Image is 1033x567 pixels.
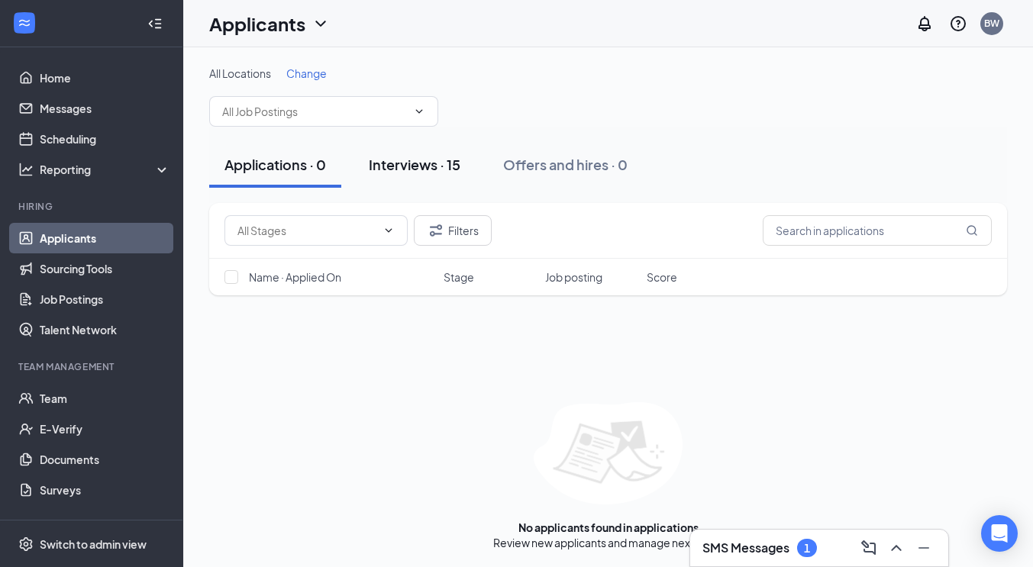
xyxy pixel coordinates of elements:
div: 1 [804,542,810,555]
div: Hiring [18,200,167,213]
input: All Job Postings [222,103,407,120]
svg: ChevronDown [383,224,395,237]
span: All Locations [209,66,271,80]
a: Home [40,63,170,93]
input: All Stages [237,222,376,239]
svg: Collapse [147,16,163,31]
span: Name · Applied On [249,269,341,285]
span: Job posting [545,269,602,285]
div: Reporting [40,162,171,177]
svg: ChevronDown [312,14,330,33]
div: Open Intercom Messenger [981,515,1018,552]
svg: Minimize [915,539,933,557]
a: Job Postings [40,284,170,314]
h3: SMS Messages [702,540,789,556]
div: Review new applicants and manage next steps [493,535,724,550]
span: Change [286,66,327,80]
svg: Analysis [18,162,34,177]
div: BW [984,17,999,30]
a: Documents [40,444,170,475]
span: Score [647,269,677,285]
button: Minimize [912,536,936,560]
a: Scheduling [40,124,170,154]
a: Talent Network [40,314,170,345]
div: Offers and hires · 0 [503,155,628,174]
input: Search in applications [763,215,992,246]
svg: Settings [18,536,34,552]
svg: QuestionInfo [949,14,967,33]
svg: WorkstreamLogo [17,15,32,31]
a: Sourcing Tools [40,253,170,284]
h1: Applicants [209,11,305,37]
div: Team Management [18,360,167,373]
svg: MagnifyingGlass [966,224,978,237]
div: Applications · 0 [224,155,326,174]
svg: Filter [427,221,445,240]
svg: ChevronUp [887,539,905,557]
button: Filter Filters [414,215,492,246]
svg: ComposeMessage [860,539,878,557]
div: No applicants found in applications [518,520,699,535]
a: E-Verify [40,414,170,444]
div: Switch to admin view [40,536,147,552]
svg: ChevronDown [413,105,425,118]
a: Surveys [40,475,170,505]
div: Interviews · 15 [369,155,460,174]
svg: Notifications [915,14,934,33]
img: empty-state [534,402,683,504]
a: Team [40,383,170,414]
span: Stage [444,269,474,285]
button: ComposeMessage [857,536,881,560]
button: ChevronUp [884,536,909,560]
a: Applicants [40,223,170,253]
a: Messages [40,93,170,124]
